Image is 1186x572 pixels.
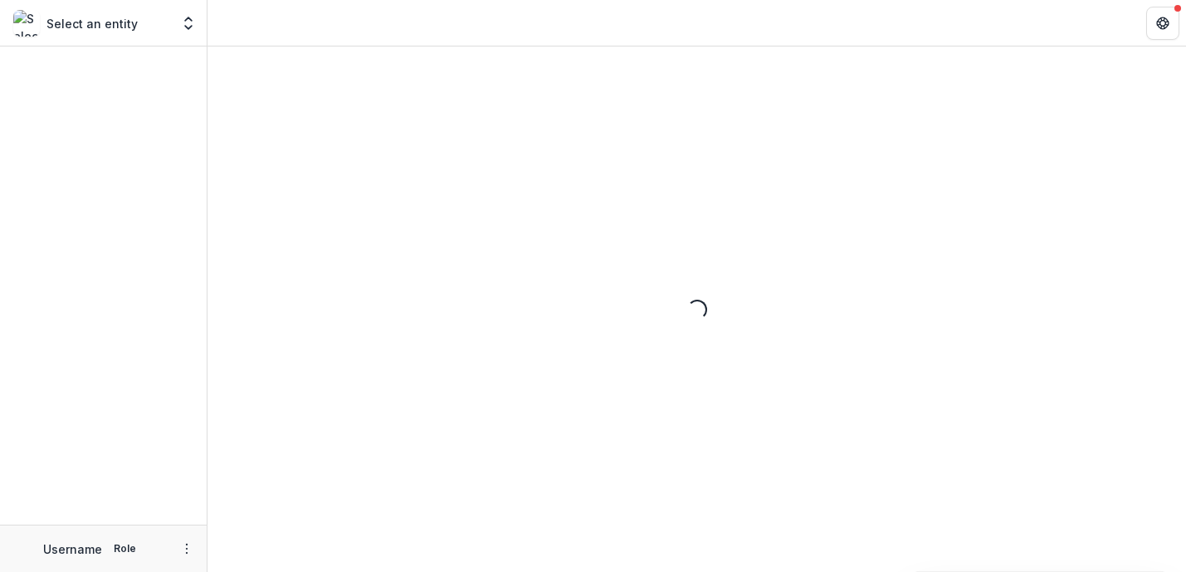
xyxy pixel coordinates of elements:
[46,15,138,32] p: Select an entity
[109,541,141,556] p: Role
[177,7,200,40] button: Open entity switcher
[13,10,40,37] img: Select an entity
[177,539,197,559] button: More
[43,540,102,558] p: Username
[1146,7,1179,40] button: Get Help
